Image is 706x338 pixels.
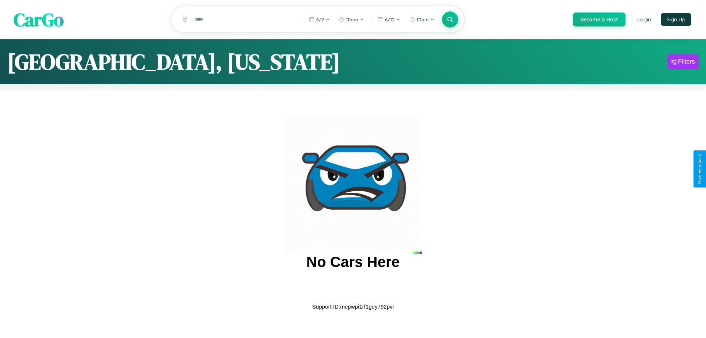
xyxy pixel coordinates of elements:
button: Sign Up [661,13,691,26]
button: 10am [406,14,438,25]
h1: [GEOGRAPHIC_DATA], [US_STATE] [7,47,340,77]
button: Filters [667,54,699,69]
img: car [284,115,422,254]
span: 6 / 2 [316,17,324,22]
button: Login [631,13,657,26]
button: 6/12 [374,14,404,25]
span: CarGo [14,7,64,32]
div: Give Feedback [697,154,702,184]
span: 6 / 12 [385,17,395,22]
span: 10am [346,17,358,22]
button: 6/2 [305,14,334,25]
button: Become a Host [573,13,625,26]
div: Filters [678,58,695,65]
button: 10am [335,14,368,25]
p: Support ID: mepwpi1rf1gey792pvi [312,302,394,312]
span: 10am [417,17,429,22]
h2: No Cars Here [306,254,399,270]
